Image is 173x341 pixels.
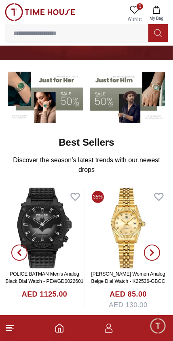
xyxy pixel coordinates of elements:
[146,15,167,21] span: My Bag
[124,16,145,22] span: Wishlist
[89,188,168,268] img: Kenneth Scott Women Analog Beige Dial Watch - K22536-GBGC
[91,271,165,284] a: [PERSON_NAME] Women Analog Beige Dial Watch - K22536-GBGC
[92,191,104,203] span: 35%
[90,69,168,123] img: Men's Watches Banner
[145,3,168,24] button: My Bag
[137,3,143,10] span: 0
[59,136,114,149] h2: Best Sellers
[22,289,67,300] h4: AED 1125.00
[149,317,167,335] div: Chat Widget
[11,155,162,175] p: Discover the season’s latest trends with our newest drops
[6,271,84,284] a: POLICE BATMAN Men's Analog Black Dial Watch - PEWGD0022601
[5,188,84,268] img: POLICE BATMAN Men's Analog Black Dial Watch - PEWGD0022601
[110,289,147,300] h4: AED 85.00
[55,323,64,333] a: Home
[124,3,145,24] a: 0Wishlist
[109,300,148,310] span: AED 130.00
[5,3,75,21] img: ...
[5,69,83,123] img: Women's Watches Banner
